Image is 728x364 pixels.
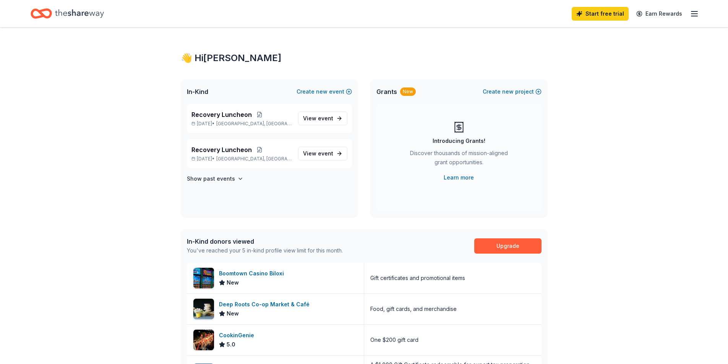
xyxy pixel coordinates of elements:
div: Boomtown Casino Biloxi [219,269,287,278]
a: Start free trial [572,7,629,21]
img: Image for Deep Roots Co-op Market & Café [193,299,214,319]
div: Deep Roots Co-op Market & Café [219,300,313,309]
span: event [318,150,333,157]
p: [DATE] • [191,156,292,162]
button: Createnewproject [483,87,542,96]
p: [DATE] • [191,121,292,127]
div: One $200 gift card [370,335,418,345]
span: new [316,87,328,96]
span: [GEOGRAPHIC_DATA], [GEOGRAPHIC_DATA] [216,121,292,127]
div: Food, gift cards, and merchandise [370,304,457,314]
div: New [400,87,416,96]
button: Createnewevent [297,87,352,96]
a: Home [31,5,104,23]
span: 5.0 [227,340,235,349]
img: Image for Boomtown Casino Biloxi [193,268,214,288]
div: CookinGenie [219,331,257,340]
a: View event [298,147,347,160]
span: event [318,115,333,121]
button: Show past events [187,174,243,183]
a: View event [298,112,347,125]
span: Recovery Luncheon [191,145,252,154]
div: Introducing Grants! [433,136,485,146]
span: View [303,114,333,123]
span: In-Kind [187,87,208,96]
span: Grants [376,87,397,96]
span: New [227,309,239,318]
span: View [303,149,333,158]
div: You've reached your 5 in-kind profile view limit for this month. [187,246,343,255]
h4: Show past events [187,174,235,183]
a: Learn more [444,173,474,182]
a: Earn Rewards [632,7,687,21]
span: new [502,87,514,96]
a: Upgrade [474,238,542,254]
div: Discover thousands of mission-aligned grant opportunities. [407,149,511,170]
span: Recovery Luncheon [191,110,252,119]
img: Image for CookinGenie [193,330,214,350]
span: [GEOGRAPHIC_DATA], [GEOGRAPHIC_DATA] [216,156,292,162]
div: Gift certificates and promotional items [370,273,465,283]
div: In-Kind donors viewed [187,237,343,246]
span: New [227,278,239,287]
div: 👋 Hi [PERSON_NAME] [181,52,548,64]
